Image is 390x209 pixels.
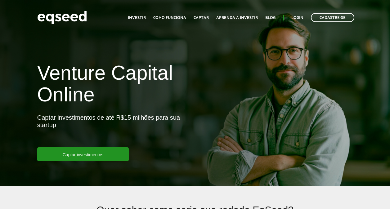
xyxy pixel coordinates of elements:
[265,16,276,20] a: Blog
[311,13,354,22] a: Cadastre-se
[153,16,186,20] a: Como funciona
[37,147,129,161] a: Captar investimentos
[128,16,146,20] a: Investir
[194,16,209,20] a: Captar
[291,16,303,20] a: Login
[37,114,191,147] p: Captar investimentos de até R$15 milhões para sua startup
[216,16,258,20] a: Aprenda a investir
[37,9,87,26] img: EqSeed
[37,62,191,109] h1: Venture Capital Online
